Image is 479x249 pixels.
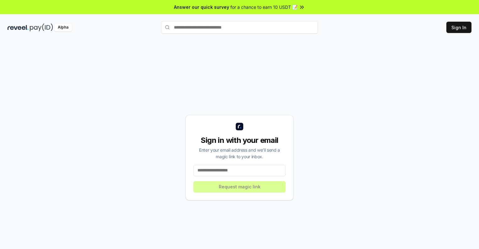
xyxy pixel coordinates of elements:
[8,24,29,31] img: reveel_dark
[54,24,72,31] div: Alpha
[30,24,53,31] img: pay_id
[236,123,243,130] img: logo_small
[446,22,471,33] button: Sign In
[230,4,298,10] span: for a chance to earn 10 USDT 📝
[174,4,229,10] span: Answer our quick survey
[193,147,286,160] div: Enter your email address and we’ll send a magic link to your inbox.
[193,135,286,145] div: Sign in with your email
